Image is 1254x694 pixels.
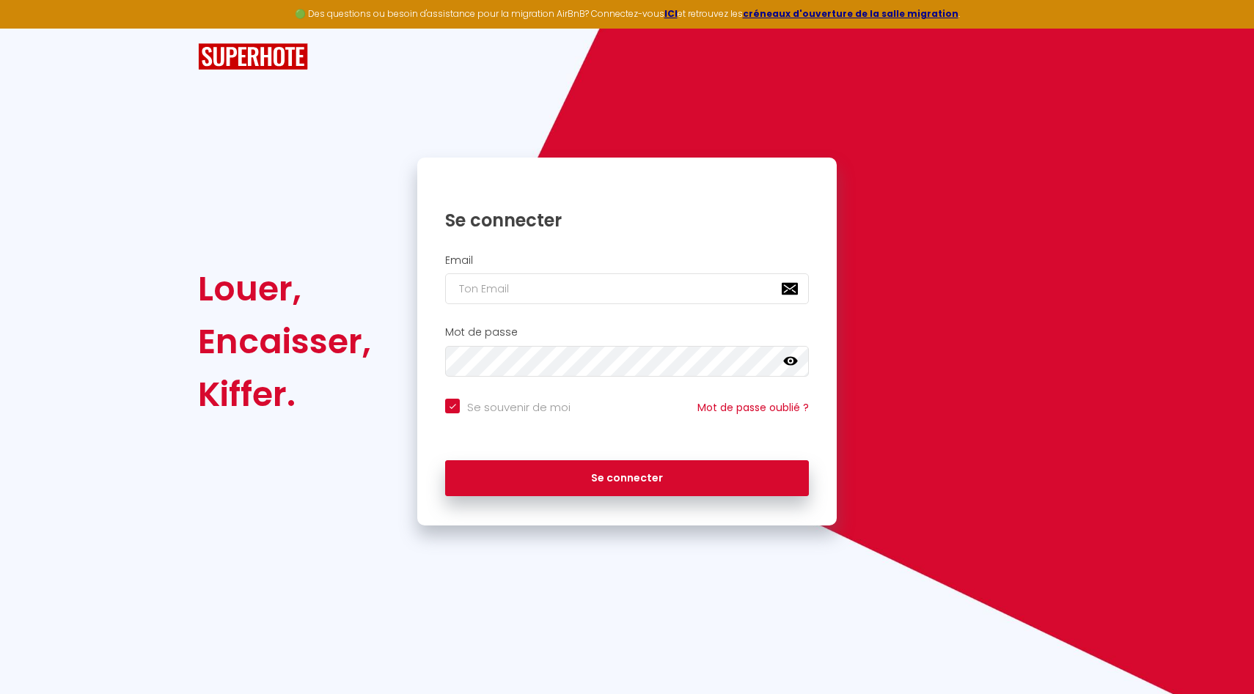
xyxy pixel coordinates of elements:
div: Louer, [198,262,371,315]
h2: Email [445,254,809,267]
h1: Se connecter [445,209,809,232]
button: Se connecter [445,460,809,497]
div: Encaisser, [198,315,371,368]
a: ICI [664,7,678,20]
input: Ton Email [445,273,809,304]
img: SuperHote logo [198,43,308,70]
h2: Mot de passe [445,326,809,339]
div: Kiffer. [198,368,371,421]
a: Mot de passe oublié ? [697,400,809,415]
a: créneaux d'ouverture de la salle migration [743,7,958,20]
